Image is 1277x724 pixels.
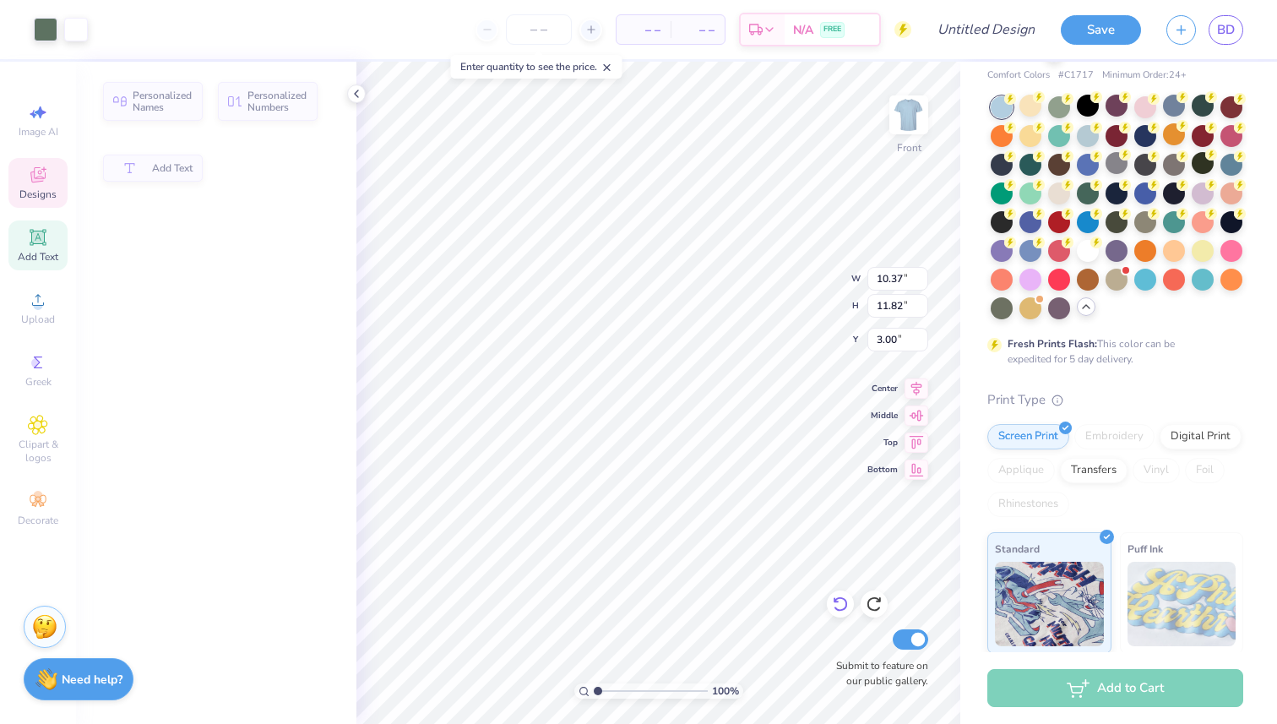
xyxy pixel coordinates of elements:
span: Top [867,437,898,449]
div: Vinyl [1133,458,1180,483]
div: Embroidery [1074,424,1155,449]
input: Untitled Design [924,13,1048,46]
span: Center [867,383,898,395]
span: Upload [21,313,55,326]
div: Applique [987,458,1055,483]
span: Decorate [18,514,58,527]
span: Puff Ink [1128,540,1163,558]
div: Front [897,140,921,155]
span: BD [1217,20,1235,40]
span: 100 % [712,683,739,699]
span: N/A [793,21,813,39]
button: Save [1061,15,1141,45]
label: Submit to feature on our public gallery. [827,658,928,689]
span: Personalized Numbers [247,90,307,113]
span: Add Text [18,250,58,264]
div: This color can be expedited for 5 day delivery. [1008,336,1215,367]
span: FREE [823,24,841,35]
strong: Need help? [62,672,122,688]
span: Personalized Names [133,90,193,113]
div: Foil [1185,458,1225,483]
span: – – [627,21,660,39]
strong: Fresh Prints Flash: [1008,337,1097,351]
img: Standard [995,562,1104,646]
div: Rhinestones [987,492,1069,517]
span: Middle [867,410,898,422]
span: Greek [25,375,52,389]
span: Image AI [19,125,58,139]
span: Comfort Colors [987,68,1050,83]
span: Clipart & logos [8,438,68,465]
div: Screen Print [987,424,1069,449]
span: Designs [19,188,57,201]
div: Digital Print [1160,424,1242,449]
a: BD [1209,15,1243,45]
span: Standard [995,540,1040,558]
span: Bottom [867,464,898,476]
div: Print Type [987,390,1243,410]
span: Minimum Order: 24 + [1102,68,1187,83]
span: – – [681,21,715,39]
span: Add Text [152,162,193,174]
img: Puff Ink [1128,562,1236,646]
img: Front [892,98,926,132]
div: Enter quantity to see the price. [451,55,622,79]
input: – – [506,14,572,45]
span: # C1717 [1058,68,1094,83]
div: Transfers [1060,458,1128,483]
